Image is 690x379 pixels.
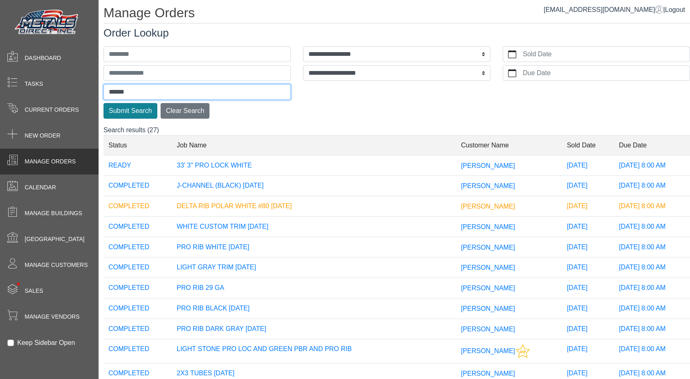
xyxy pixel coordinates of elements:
[503,47,521,62] button: calendar
[103,155,172,176] td: READY
[103,216,172,237] td: COMPLETED
[17,338,75,348] label: Keep Sidebar Open
[614,237,690,257] td: [DATE] 8:00 AM
[25,209,82,218] span: Manage Buildings
[562,319,614,339] td: [DATE]
[562,135,614,155] td: Sold Date
[665,6,685,13] span: Logout
[25,157,76,166] span: Manage Orders
[25,261,88,269] span: Manage Customers
[544,6,663,13] a: [EMAIL_ADDRESS][DOMAIN_NAME]
[172,278,456,299] td: PRO RIB 29 GA
[562,298,614,319] td: [DATE]
[172,135,456,155] td: Job Name
[172,257,456,278] td: LIGHT GRAY TRIM [DATE]
[103,196,172,217] td: COMPLETED
[614,196,690,217] td: [DATE] 8:00 AM
[161,103,209,119] button: Clear Search
[103,319,172,339] td: COMPLETED
[25,106,79,114] span: Current Orders
[562,216,614,237] td: [DATE]
[521,47,690,62] label: Sold Date
[461,243,515,250] span: [PERSON_NAME]
[25,312,80,321] span: Manage Vendors
[461,182,515,189] span: [PERSON_NAME]
[103,339,172,363] td: COMPLETED
[103,103,157,119] button: Submit Search
[508,69,516,77] svg: calendar
[562,257,614,278] td: [DATE]
[25,235,85,243] span: [GEOGRAPHIC_DATA]
[562,339,614,363] td: [DATE]
[461,347,515,354] span: [PERSON_NAME]
[172,216,456,237] td: WHITE CUSTOM TRIM [DATE]
[461,370,515,377] span: [PERSON_NAME]
[25,183,56,192] span: Calendar
[456,135,562,155] td: Customer Name
[614,298,690,319] td: [DATE] 8:00 AM
[172,237,456,257] td: PRO RIB WHITE [DATE]
[461,285,515,292] span: [PERSON_NAME]
[103,237,172,257] td: COMPLETED
[614,216,690,237] td: [DATE] 8:00 AM
[103,176,172,196] td: COMPLETED
[12,7,82,38] img: Metals Direct Inc Logo
[461,162,515,169] span: [PERSON_NAME]
[25,131,60,140] span: New Order
[172,155,456,176] td: 33' 3" PRO LOCK WHITE
[562,155,614,176] td: [DATE]
[614,257,690,278] td: [DATE] 8:00 AM
[614,176,690,196] td: [DATE] 8:00 AM
[461,264,515,271] span: [PERSON_NAME]
[516,344,530,358] img: This customer should be prioritized
[614,339,690,363] td: [DATE] 8:00 AM
[461,305,515,312] span: [PERSON_NAME]
[25,54,61,62] span: Dashboard
[503,66,521,80] button: calendar
[172,298,456,319] td: PRO RIB BLACK [DATE]
[8,271,29,297] span: •
[25,287,43,295] span: Sales
[25,80,43,88] span: Tasks
[461,203,515,210] span: [PERSON_NAME]
[172,176,456,196] td: J-CHANNEL (BLACK) [DATE]
[103,135,172,155] td: Status
[562,237,614,257] td: [DATE]
[614,135,690,155] td: Due Date
[103,27,690,39] h3: Order Lookup
[103,278,172,299] td: COMPLETED
[562,196,614,217] td: [DATE]
[614,319,690,339] td: [DATE] 8:00 AM
[103,5,690,23] h1: Manage Orders
[544,5,685,15] div: |
[172,319,456,339] td: PRO RIB DARK GRAY [DATE]
[562,176,614,196] td: [DATE]
[172,196,456,217] td: DELTA RIB POLAR WHITE #80 [DATE]
[461,223,515,230] span: [PERSON_NAME]
[614,278,690,299] td: [DATE] 8:00 AM
[562,278,614,299] td: [DATE]
[103,257,172,278] td: COMPLETED
[103,298,172,319] td: COMPLETED
[614,155,690,176] td: [DATE] 8:00 AM
[172,339,456,363] td: LIGHT STONE PRO LOC AND GREEN PBR AND PRO RIB
[521,66,690,80] label: Due Date
[508,50,516,58] svg: calendar
[461,325,515,332] span: [PERSON_NAME]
